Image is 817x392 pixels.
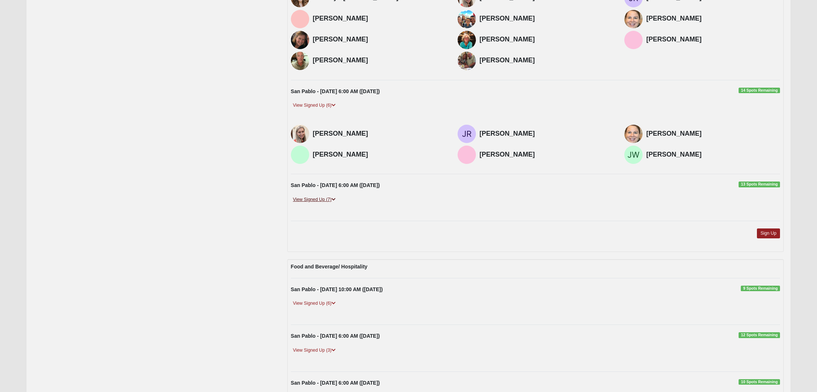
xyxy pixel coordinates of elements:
[313,36,447,44] h4: [PERSON_NAME]
[291,10,309,28] img: Evan Pritchett
[291,286,383,292] strong: San Pablo - [DATE] 10:00 AM ([DATE])
[739,182,780,187] span: 13 Spots Remaining
[646,130,780,138] h4: [PERSON_NAME]
[291,52,309,70] img: Wade Nield
[480,36,613,44] h4: [PERSON_NAME]
[646,15,780,23] h4: [PERSON_NAME]
[291,380,380,386] strong: San Pablo - [DATE] 6:00 AM ([DATE])
[313,130,447,138] h4: [PERSON_NAME]
[313,56,447,65] h4: [PERSON_NAME]
[624,125,643,143] img: Kate Bell
[291,333,380,339] strong: San Pablo - [DATE] 6:00 AM ([DATE])
[739,379,780,385] span: 10 Spots Remaining
[458,52,476,70] img: Michele Haskell
[757,228,780,238] a: Sign Up
[291,88,380,94] strong: San Pablo - [DATE] 6:00 AM ([DATE])
[624,10,643,28] img: Kate Bell
[624,146,643,164] img: Jack Weber
[291,146,309,164] img: Cary Schultz
[741,286,780,292] span: 9 Spots Remaining
[480,130,613,138] h4: [PERSON_NAME]
[291,182,380,188] strong: San Pablo - [DATE] 6:00 AM ([DATE])
[291,347,338,354] a: View Signed Up (3)
[458,31,476,49] img: Cheryl Wallace
[480,56,613,65] h4: [PERSON_NAME]
[291,31,309,49] img: Missy Chapman
[291,102,338,109] a: View Signed Up (6)
[291,264,367,270] strong: Food and Beverage/ Hospitality
[480,15,613,23] h4: [PERSON_NAME]
[739,332,780,338] span: 12 Spots Remaining
[624,31,643,49] img: Suzy Young
[646,151,780,159] h4: [PERSON_NAME]
[739,88,780,94] span: 14 Spots Remaining
[313,15,447,23] h4: [PERSON_NAME]
[291,125,309,143] img: Tiffanie Haak
[646,36,780,44] h4: [PERSON_NAME]
[291,300,338,307] a: View Signed Up (6)
[480,151,613,159] h4: [PERSON_NAME]
[458,146,476,164] img: Suzy Young
[313,151,447,159] h4: [PERSON_NAME]
[458,10,476,28] img: Davi Stabile
[458,125,476,143] img: Jim Radney
[291,196,338,204] a: View Signed Up (7)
